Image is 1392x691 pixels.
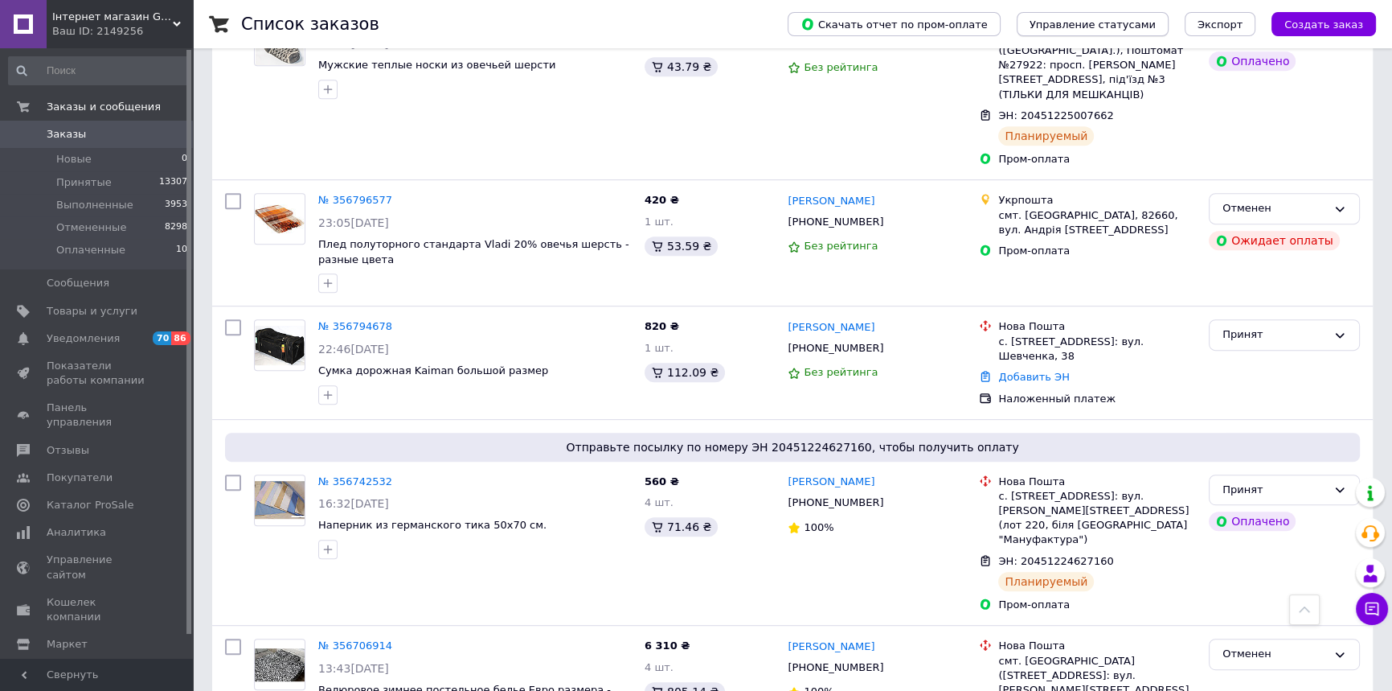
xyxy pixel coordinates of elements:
[47,595,149,624] span: Кошелек компании
[1284,19,1363,31] span: Создать заказ
[788,640,874,655] a: [PERSON_NAME]
[1222,200,1327,217] div: Отменен
[645,57,718,76] div: 43.79 ₴
[165,220,187,235] span: 8298
[784,657,886,678] div: [PHONE_NUMBER]
[1209,51,1296,71] div: Оплачено
[998,208,1196,237] div: смт. [GEOGRAPHIC_DATA], 82660, вул. Андрія [STREET_ADDRESS]
[47,276,109,290] span: Сообщения
[804,61,878,73] span: Без рейтинга
[318,364,548,376] a: Сумка дорожная Kaiman большой размер
[47,637,88,652] span: Маркет
[254,319,305,371] a: Фото товару
[255,326,305,364] img: Фото товару
[47,127,86,142] span: Заказы
[165,198,187,212] span: 3953
[255,204,305,234] img: Фото товару
[998,29,1196,102] div: м. [GEOGRAPHIC_DATA] ([GEOGRAPHIC_DATA].), Поштомат №27922: просп. [PERSON_NAME][STREET_ADDRESS],...
[998,319,1196,334] div: Нова Пошта
[47,331,120,346] span: Уведомления
[1209,512,1296,531] div: Оплачено
[645,640,690,652] span: 6 310 ₴
[231,439,1353,455] span: Отправьте посылку по номеру ЭН 20451224627160, чтобы получить оплату
[1209,231,1340,250] div: Ожидает оплаты
[784,338,886,359] div: [PHONE_NUMBER]
[47,304,137,319] span: Товары и услуги
[1222,327,1327,343] div: Принят
[998,598,1196,612] div: Пром-оплата
[1222,482,1327,499] div: Принят
[318,216,389,229] span: 23:05[DATE]
[998,109,1113,121] span: ЭН: 20451225007662
[998,555,1113,567] span: ЭН: 20451224627160
[804,521,833,533] span: 100%
[171,331,190,345] span: 86
[318,320,392,332] a: № 356794678
[1255,18,1376,30] a: Создать заказ
[998,572,1094,591] div: Планируемый
[318,640,392,652] a: № 356706914
[998,639,1196,653] div: Нова Пошта
[318,475,392,487] a: № 356742532
[804,366,878,378] span: Без рейтинга
[998,193,1196,208] div: Укрпошта
[645,320,679,332] span: 820 ₴
[47,471,113,485] span: Покупатели
[47,443,89,458] span: Отзывы
[52,24,193,39] div: Ваш ID: 2149256
[159,175,187,190] span: 13307
[47,553,149,582] span: Управление сайтом
[56,243,125,257] span: Оплаченные
[47,498,133,512] span: Каталог ProSale
[56,175,112,190] span: Принятые
[998,371,1069,383] a: Добавить ЭН
[318,497,389,510] span: 16:32[DATE]
[998,126,1094,146] div: Планируемый
[47,525,106,540] span: Аналитика
[254,475,305,526] a: Фото товару
[998,152,1196,167] div: Пром-оплата
[784,492,886,513] div: [PHONE_NUMBER]
[1017,12,1169,36] button: Управление статусами
[318,59,555,71] a: Мужские теплые носки из овечьей шерсти
[318,519,547,531] a: Наперник из германского тика 50х70 см.
[56,152,92,167] span: Новые
[998,489,1196,548] div: с. [STREET_ADDRESS]: вул. [PERSON_NAME][STREET_ADDRESS] (лот 220, біля [GEOGRAPHIC_DATA] "Мануфак...
[645,363,725,382] div: 112.09 ₴
[1271,12,1376,36] button: Создать заказ
[804,240,878,252] span: Без рейтинга
[254,639,305,690] a: Фото товару
[800,17,988,31] span: Скачать отчет по пром-оплате
[645,475,679,487] span: 560 ₴
[56,198,133,212] span: Выполненные
[255,481,305,519] img: Фото товару
[182,152,187,167] span: 0
[254,193,305,245] a: Фото товару
[255,648,305,681] img: Фото товару
[645,496,673,508] span: 4 шт.
[645,517,718,537] div: 71.46 ₴
[318,238,629,265] a: Плед полуторного стандарта Vladi 20% овечья шерсть - разные цвета
[788,475,874,490] a: [PERSON_NAME]
[8,56,189,85] input: Поиск
[47,359,149,388] span: Показатели работы компании
[1222,646,1327,663] div: Отменен
[998,392,1196,406] div: Наложенный платеж
[153,331,171,345] span: 70
[998,475,1196,489] div: Нова Пошта
[318,194,392,206] a: № 356796577
[176,243,187,257] span: 10
[645,342,673,354] span: 1 шт.
[645,661,673,673] span: 4 шт.
[645,237,718,256] div: 53.59 ₴
[788,320,874,335] a: [PERSON_NAME]
[645,216,673,228] span: 1 шт.
[788,12,1001,36] button: Скачать отчет по пром-оплате
[318,662,389,675] span: 13:43[DATE]
[788,194,874,209] a: [PERSON_NAME]
[1030,19,1156,31] span: Управление статусами
[56,220,126,235] span: Отмененные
